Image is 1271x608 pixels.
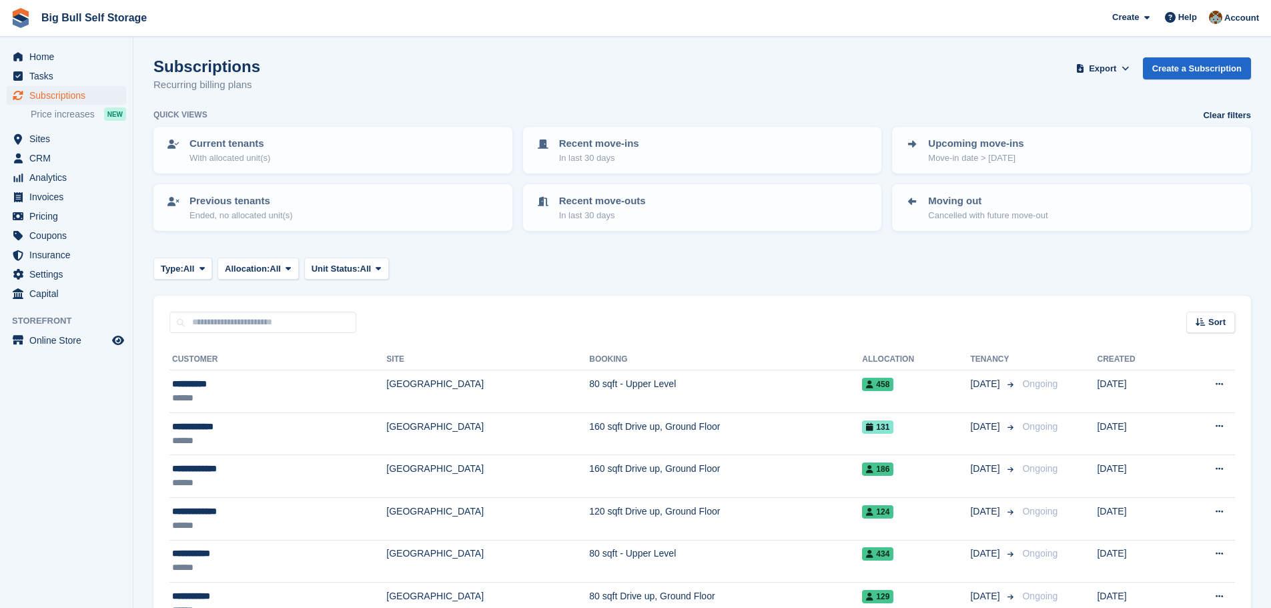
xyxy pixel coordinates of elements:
[29,284,109,303] span: Capital
[153,109,207,121] h6: Quick views
[29,86,109,105] span: Subscriptions
[386,412,589,455] td: [GEOGRAPHIC_DATA]
[862,463,893,476] span: 186
[589,540,862,583] td: 80 sqft - Upper Level
[155,186,511,230] a: Previous tenants Ended, no allocated unit(s)
[524,186,881,230] a: Recent move-outs In last 30 days
[559,136,639,151] p: Recent move-ins
[1022,548,1057,559] span: Ongoing
[1209,11,1222,24] img: Mike Llewellen Palmer
[1224,11,1259,25] span: Account
[928,209,1047,222] p: Cancelled with future move-out
[559,209,646,222] p: In last 30 days
[862,378,893,391] span: 458
[29,265,109,284] span: Settings
[270,262,281,276] span: All
[7,149,126,168] a: menu
[155,128,511,172] a: Current tenants With allocated unit(s)
[970,589,1002,603] span: [DATE]
[589,370,862,413] td: 80 sqft - Upper Level
[893,128,1250,172] a: Upcoming move-ins Move-in date > [DATE]
[7,331,126,350] a: menu
[970,547,1002,561] span: [DATE]
[7,207,126,226] a: menu
[189,194,293,209] p: Previous tenants
[360,262,372,276] span: All
[161,262,183,276] span: Type:
[1074,57,1132,79] button: Export
[970,377,1002,391] span: [DATE]
[1022,378,1057,389] span: Ongoing
[29,207,109,226] span: Pricing
[862,420,893,434] span: 131
[1089,62,1116,75] span: Export
[29,331,109,350] span: Online Store
[153,57,260,75] h1: Subscriptions
[36,7,152,29] a: Big Bull Self Storage
[29,47,109,66] span: Home
[524,128,881,172] a: Recent move-ins In last 30 days
[862,349,970,370] th: Allocation
[183,262,195,276] span: All
[1203,109,1251,122] a: Clear filters
[29,129,109,148] span: Sites
[928,194,1047,209] p: Moving out
[7,226,126,245] a: menu
[110,332,126,348] a: Preview store
[1022,506,1057,517] span: Ongoing
[862,505,893,519] span: 124
[7,47,126,66] a: menu
[29,67,109,85] span: Tasks
[218,258,299,280] button: Allocation: All
[1097,497,1176,540] td: [DATE]
[304,258,389,280] button: Unit Status: All
[29,168,109,187] span: Analytics
[153,77,260,93] p: Recurring billing plans
[7,168,126,187] a: menu
[7,188,126,206] a: menu
[1143,57,1251,79] a: Create a Subscription
[1112,11,1139,24] span: Create
[386,540,589,583] td: [GEOGRAPHIC_DATA]
[893,186,1250,230] a: Moving out Cancelled with future move-out
[386,370,589,413] td: [GEOGRAPHIC_DATA]
[312,262,360,276] span: Unit Status:
[7,86,126,105] a: menu
[970,505,1002,519] span: [DATE]
[153,258,212,280] button: Type: All
[1097,455,1176,498] td: [DATE]
[1097,412,1176,455] td: [DATE]
[7,284,126,303] a: menu
[29,149,109,168] span: CRM
[862,547,893,561] span: 434
[1097,540,1176,583] td: [DATE]
[7,67,126,85] a: menu
[589,455,862,498] td: 160 sqft Drive up, Ground Floor
[189,136,270,151] p: Current tenants
[104,107,126,121] div: NEW
[1022,421,1057,432] span: Ongoing
[928,136,1023,151] p: Upcoming move-ins
[31,107,126,121] a: Price increases NEW
[589,349,862,370] th: Booking
[169,349,386,370] th: Customer
[225,262,270,276] span: Allocation:
[11,8,31,28] img: stora-icon-8386f47178a22dfd0bd8f6a31ec36ba5ce8667c1dd55bd0f319d3a0aa187defe.svg
[386,455,589,498] td: [GEOGRAPHIC_DATA]
[970,462,1002,476] span: [DATE]
[1097,370,1176,413] td: [DATE]
[7,265,126,284] a: menu
[386,497,589,540] td: [GEOGRAPHIC_DATA]
[970,349,1017,370] th: Tenancy
[1022,591,1057,601] span: Ongoing
[559,151,639,165] p: In last 30 days
[1022,463,1057,474] span: Ongoing
[589,412,862,455] td: 160 sqft Drive up, Ground Floor
[928,151,1023,165] p: Move-in date > [DATE]
[7,129,126,148] a: menu
[862,590,893,603] span: 129
[29,188,109,206] span: Invoices
[12,314,133,328] span: Storefront
[29,246,109,264] span: Insurance
[29,226,109,245] span: Coupons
